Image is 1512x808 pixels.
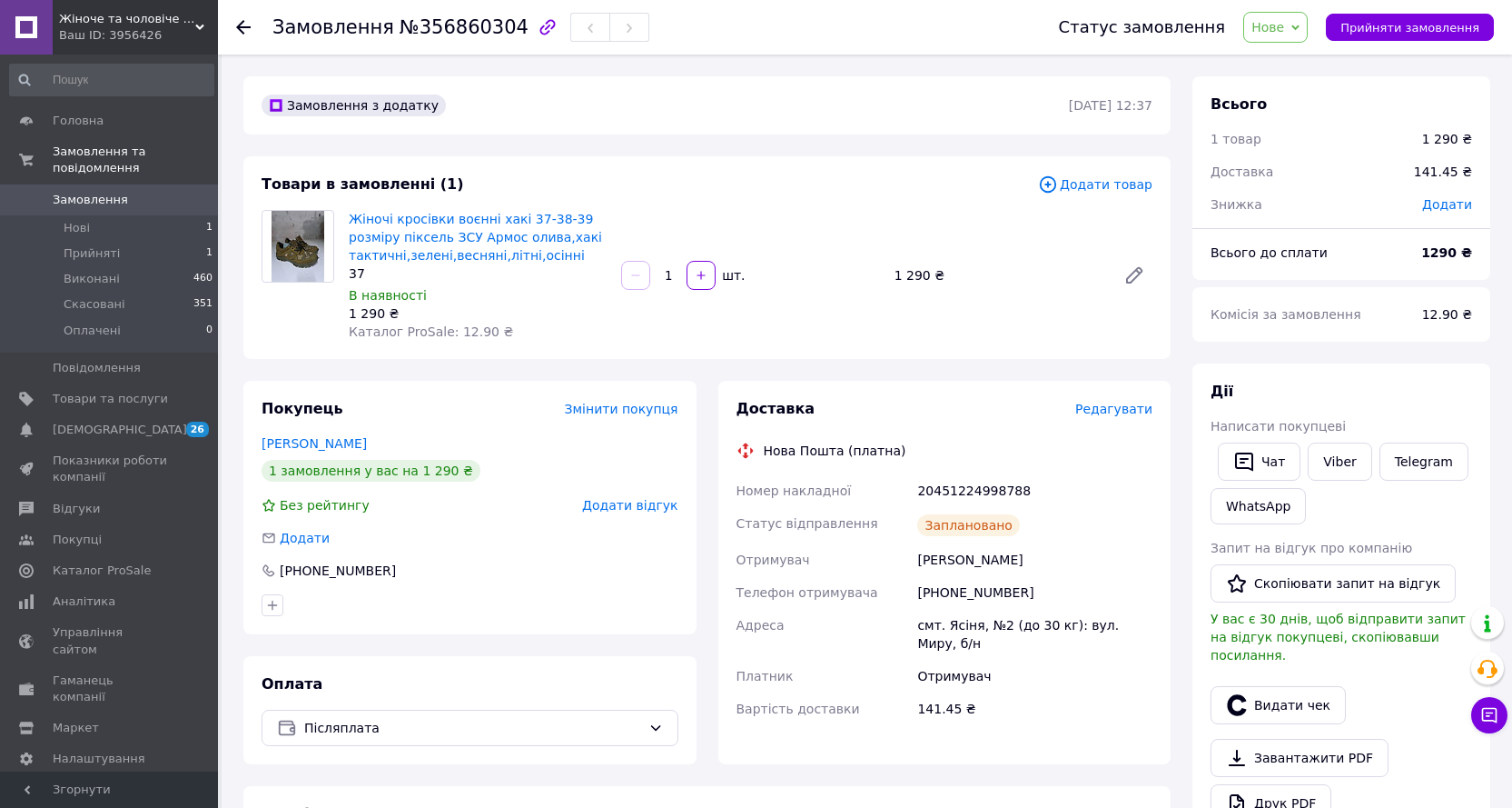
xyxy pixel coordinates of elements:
a: Завантажити PDF [1211,739,1388,777]
span: Товари в замовленні (1) [262,175,464,193]
span: Покупець [262,400,343,417]
span: У вас є 30 днів, щоб відправити запит на відгук покупцеві, скопіювавши посилання. [1211,612,1466,663]
span: Товари та послуги [53,391,168,407]
span: В наявності [349,288,427,303]
span: Знижка [1211,197,1262,212]
span: Налаштування [53,751,145,767]
a: Редагувати [1116,257,1152,294]
span: Маркет [53,720,99,736]
span: Всього до сплати [1211,245,1328,260]
div: 1 290 ₴ [349,304,607,323]
div: Ваш ID: 3956426 [59,27,218,44]
span: Головна [53,113,104,129]
span: Післяплата [304,718,641,738]
div: 141.45 ₴ [914,693,1156,725]
div: 37 [349,264,607,283]
span: Змінити покупця [565,402,678,416]
a: [PERSON_NAME] [262,436,367,451]
span: 351 [193,296,212,313]
span: Запит на відгук про компанію [1211,541,1412,555]
span: Каталог ProSale [53,563,151,579]
div: 1 290 ₴ [887,263,1109,288]
span: Замовлення [272,16,394,38]
div: Замовлення з додатку [262,95,446,116]
span: №356860304 [400,16,529,38]
span: 1 [206,245,212,262]
span: Покупці [53,532,102,548]
span: Платник [736,669,794,683]
span: Замовлення [53,192,128,208]
a: WhatsApp [1211,488,1306,524]
button: Чат з покупцем [1471,697,1507,733]
span: Каталог ProSale: 12.90 ₴ [349,324,513,339]
span: Телефон отримувача [736,585,878,600]
span: Додати [1422,197,1472,212]
button: Прийняти замовлення [1326,14,1494,41]
span: Аналітика [53,594,115,610]
span: 0 [206,323,212,339]
span: [DEMOGRAPHIC_DATA] [53,422,187,438]
span: Написати покупцеві [1211,419,1346,434]
b: 1290 ₴ [1421,245,1472,260]
div: Повернутися назад [236,18,251,36]
div: [PHONE_NUMBER] [278,562,398,580]
span: Оплата [262,675,322,693]
span: Прийняти замовлення [1340,21,1479,35]
a: Viber [1308,443,1371,481]
button: Скопіювати запит на відгук [1211,564,1456,603]
a: Жіночі кросівки воєнні хакі 37-38-39 розміру піксель ЗСУ Армос олива,хакі тактичні,зелені,весняні... [349,212,602,263]
span: Нові [64,220,90,236]
span: Скасовані [64,296,125,313]
span: Всього [1211,95,1267,113]
div: 141.45 ₴ [1403,152,1483,192]
button: Чат [1218,443,1300,481]
span: Прийняті [64,245,120,262]
span: Вартість доставки [736,702,860,716]
button: Видати чек [1211,686,1346,724]
span: 1 товар [1211,132,1261,146]
span: Повідомлення [53,360,141,376]
div: смт. Ясіня, №2 (до 30 кг): вул. Миру, б/н [914,609,1156,660]
span: Статус відправлення [736,516,878,531]
span: 1 [206,220,212,236]
div: Статус замовлення [1059,18,1226,36]
div: [PHONE_NUMBER] [914,576,1156,609]
span: Номер накладної [736,484,852,498]
span: Замовлення та повідомлення [53,144,218,176]
span: Управління сайтом [53,624,168,657]
img: Жіночі кросівки воєнні хакі 37-38-39 розміру піксель ЗСУ Армос олива,хакі тактичні,зелені,весняні... [272,211,325,282]
time: [DATE] 12:37 [1069,98,1152,113]
span: Редагувати [1075,402,1152,416]
span: 12.90 ₴ [1422,307,1472,322]
span: Гаманець компанії [53,673,168,705]
div: 20451224998788 [914,474,1156,507]
span: Показники роботи компанії [53,453,168,485]
div: [PERSON_NAME] [914,544,1156,576]
div: шт. [717,266,746,284]
input: Пошук [9,64,214,96]
a: Telegram [1379,443,1468,481]
span: Комісія за замовлення [1211,307,1361,322]
span: Додати відгук [582,498,677,513]
span: Нове [1251,20,1284,35]
span: Отримувач [736,553,810,567]
span: Адреса [736,618,785,633]
div: Заплановано [917,514,1020,536]
span: 26 [186,422,209,437]
span: Жіноче та чоловіче взуття [59,11,195,27]
span: 460 [193,271,212,287]
span: Доставка [736,400,815,417]
span: Оплачені [64,323,121,339]
span: Дії [1211,383,1233,400]
span: Виконані [64,271,120,287]
span: Додати товар [1038,175,1152,195]
span: Відгуки [53,501,100,517]
div: Отримувач [914,660,1156,693]
span: Додати [280,531,330,545]
div: 1 замовлення у вас на 1 290 ₴ [262,460,480,482]
span: Доставка [1211,165,1273,179]
span: Без рейтингу [280,498,370,513]
div: Нова Пошта (платна) [759,442,911,460]
div: 1 290 ₴ [1422,130,1472,148]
